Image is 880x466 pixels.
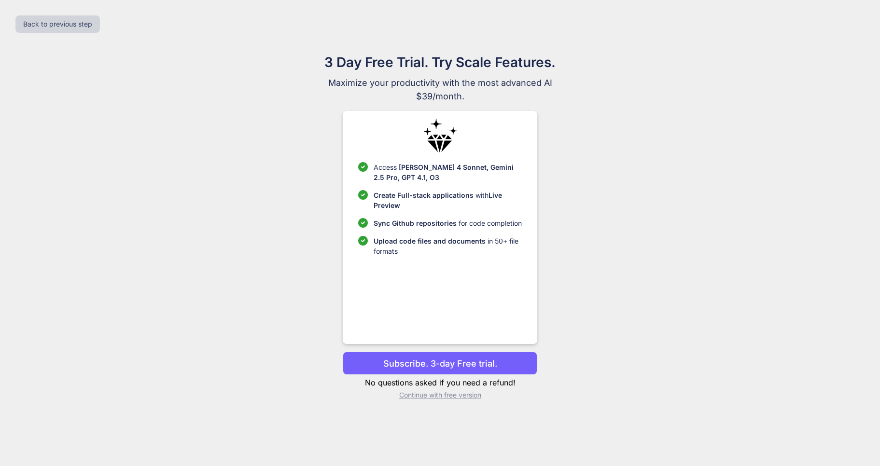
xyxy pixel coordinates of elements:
span: Create Full-stack applications [374,191,475,199]
span: $39/month. [278,90,602,103]
p: No questions asked if you need a refund! [343,377,537,388]
p: for code completion [374,218,522,228]
p: with [374,190,522,210]
h1: 3 Day Free Trial. Try Scale Features. [278,52,602,72]
span: Upload code files and documents [374,237,486,245]
img: checklist [358,190,368,200]
p: Continue with free version [343,390,537,400]
p: Access [374,162,522,182]
span: [PERSON_NAME] 4 Sonnet, Gemini 2.5 Pro, GPT 4.1, O3 [374,163,514,181]
button: Back to previous step [15,15,100,33]
img: checklist [358,236,368,246]
button: Subscribe. 3-day Free trial. [343,352,537,375]
p: in 50+ file formats [374,236,522,256]
span: Sync Github repositories [374,219,457,227]
span: Maximize your productivity with the most advanced AI [278,76,602,90]
img: checklist [358,218,368,228]
p: Subscribe. 3-day Free trial. [383,357,497,370]
img: checklist [358,162,368,172]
